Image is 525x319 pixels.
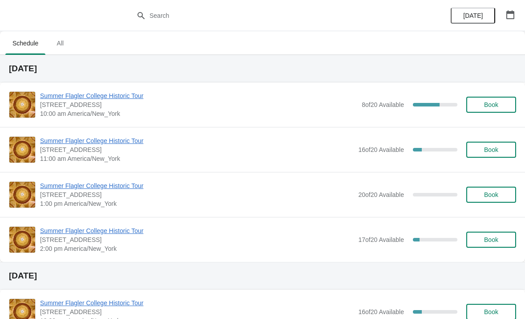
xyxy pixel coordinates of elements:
span: [DATE] [463,12,483,19]
button: Book [466,187,516,203]
span: All [49,35,71,51]
span: 1:00 pm America/New_York [40,199,354,208]
span: Summer Flagler College Historic Tour [40,136,354,145]
span: [STREET_ADDRESS] [40,145,354,154]
span: Summer Flagler College Historic Tour [40,181,354,190]
button: Book [466,142,516,158]
input: Search [149,8,394,24]
img: Summer Flagler College Historic Tour | 74 King Street, St. Augustine, FL, USA | 2:00 pm America/N... [9,227,35,253]
img: Summer Flagler College Historic Tour | 74 King Street, St. Augustine, FL, USA | 1:00 pm America/N... [9,182,35,208]
span: Book [484,101,498,108]
span: Book [484,191,498,198]
button: Book [466,232,516,248]
h2: [DATE] [9,64,516,73]
span: Schedule [5,35,45,51]
span: [STREET_ADDRESS] [40,235,354,244]
span: 17 of 20 Available [358,236,404,243]
h2: [DATE] [9,271,516,280]
span: 20 of 20 Available [358,191,404,198]
span: 11:00 am America/New_York [40,154,354,163]
span: Book [484,308,498,315]
span: Summer Flagler College Historic Tour [40,299,354,307]
span: [STREET_ADDRESS] [40,100,357,109]
span: 16 of 20 Available [358,308,404,315]
span: [STREET_ADDRESS] [40,307,354,316]
img: Summer Flagler College Historic Tour | 74 King Street, St. Augustine, FL, USA | 11:00 am America/... [9,137,35,163]
img: Summer Flagler College Historic Tour | 74 King Street, St. Augustine, FL, USA | 10:00 am America/... [9,92,35,118]
button: Book [466,97,516,113]
span: Summer Flagler College Historic Tour [40,226,354,235]
span: Book [484,236,498,243]
button: [DATE] [451,8,495,24]
span: [STREET_ADDRESS] [40,190,354,199]
span: 8 of 20 Available [362,101,404,108]
span: Summer Flagler College Historic Tour [40,91,357,100]
span: Book [484,146,498,153]
span: 16 of 20 Available [358,146,404,153]
span: 2:00 pm America/New_York [40,244,354,253]
span: 10:00 am America/New_York [40,109,357,118]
